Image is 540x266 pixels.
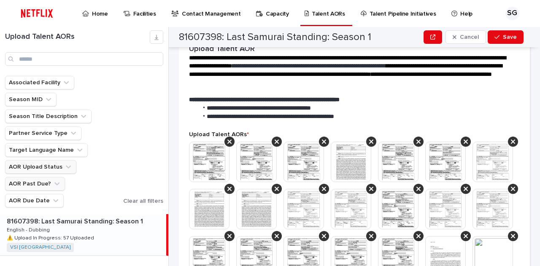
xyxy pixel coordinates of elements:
a: VSI [GEOGRAPHIC_DATA] [10,245,70,250]
h2: Upload Talent AOR [189,45,255,54]
h2: 81607398: Last Samurai Standing: Season 1 [179,31,371,43]
button: Target Language Name [5,143,88,157]
button: Save [488,30,524,44]
p: English - Dubbing [7,226,51,233]
p: ⚠️ Upload In Progress: 57 Uploaded [7,234,96,241]
span: Save [503,34,517,40]
div: SG [505,7,519,20]
h1: Upload Talent AORs [5,32,150,42]
input: Search [5,52,163,66]
button: Associated Facility [5,76,74,89]
button: Cancel [445,30,486,44]
button: AOR Upload Status [5,160,76,174]
button: Season MID [5,93,57,106]
button: Season Title Description [5,110,92,123]
button: Partner Service Type [5,126,81,140]
span: Clear all filters [123,198,163,204]
span: Cancel [460,34,479,40]
button: AOR Due Date [5,194,64,207]
img: ifQbXi3ZQGMSEF7WDB7W [17,5,57,22]
p: 81607398: Last Samurai Standing: Season 1 [7,216,145,226]
span: Upload Talent AORs [189,132,249,137]
button: Clear all filters [120,195,163,207]
button: AOR Past Due? [5,177,65,191]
